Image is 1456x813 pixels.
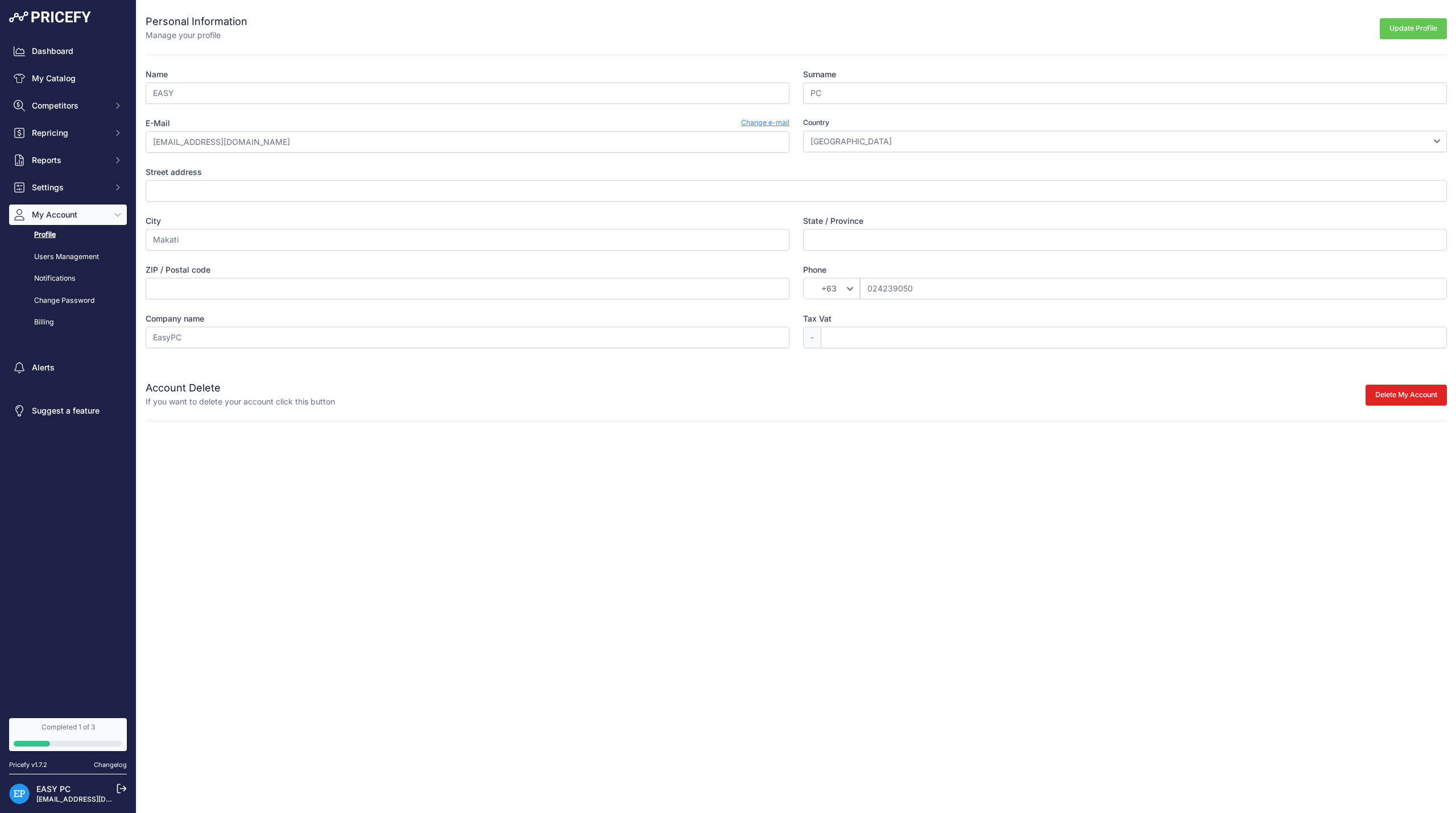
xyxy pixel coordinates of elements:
button: Competitors [9,95,127,116]
h2: Personal Information [146,14,247,30]
a: Users Management [9,247,127,267]
button: Settings [9,177,127,198]
label: Country [803,118,1447,128]
label: Company name [146,313,789,324]
span: Tax Vat [803,314,832,323]
a: Profile [9,225,127,245]
a: Change Password [9,291,127,311]
a: My Catalog [9,68,127,89]
button: Reports [9,150,127,170]
label: State / Province [803,215,1447,227]
span: My Account [32,209,106,220]
label: Street address [146,166,1447,178]
span: - [803,327,821,348]
label: Name [146,69,789,80]
label: E-Mail [146,118,170,129]
button: Update Profile [1380,18,1447,39]
div: Completed 1 of 3 [14,723,122,732]
a: Suggest a feature [9,401,127,421]
p: If you want to delete your account click this button [146,396,335,407]
button: Repricing [9,123,127,143]
label: City [146,215,789,227]
a: Alerts [9,357,127,378]
a: EASY PC [36,784,71,794]
img: Pricefy Logo [9,11,91,23]
h2: Account Delete [146,380,335,396]
a: Dashboard [9,41,127,61]
a: Billing [9,312,127,332]
a: [EMAIL_ADDRESS][DOMAIN_NAME] [36,795,155,803]
label: ZIP / Postal code [146,264,789,276]
span: Reports [32,155,106,166]
label: Surname [803,69,1447,80]
span: Settings [32,182,106,193]
a: Notifications [9,269,127,289]
a: Changelog [94,761,127,769]
div: Pricefy v1.7.2 [9,760,47,770]
a: Change e-mail [741,118,789,129]
label: Phone [803,264,1447,276]
span: Repricing [32,127,106,139]
button: My Account [9,205,127,225]
button: Delete My Account [1366,385,1447,406]
p: Manage your profile [146,30,247,41]
nav: Sidebar [9,41,127,704]
span: Competitors [32,100,106,111]
a: Completed 1 of 3 [9,718,127,751]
